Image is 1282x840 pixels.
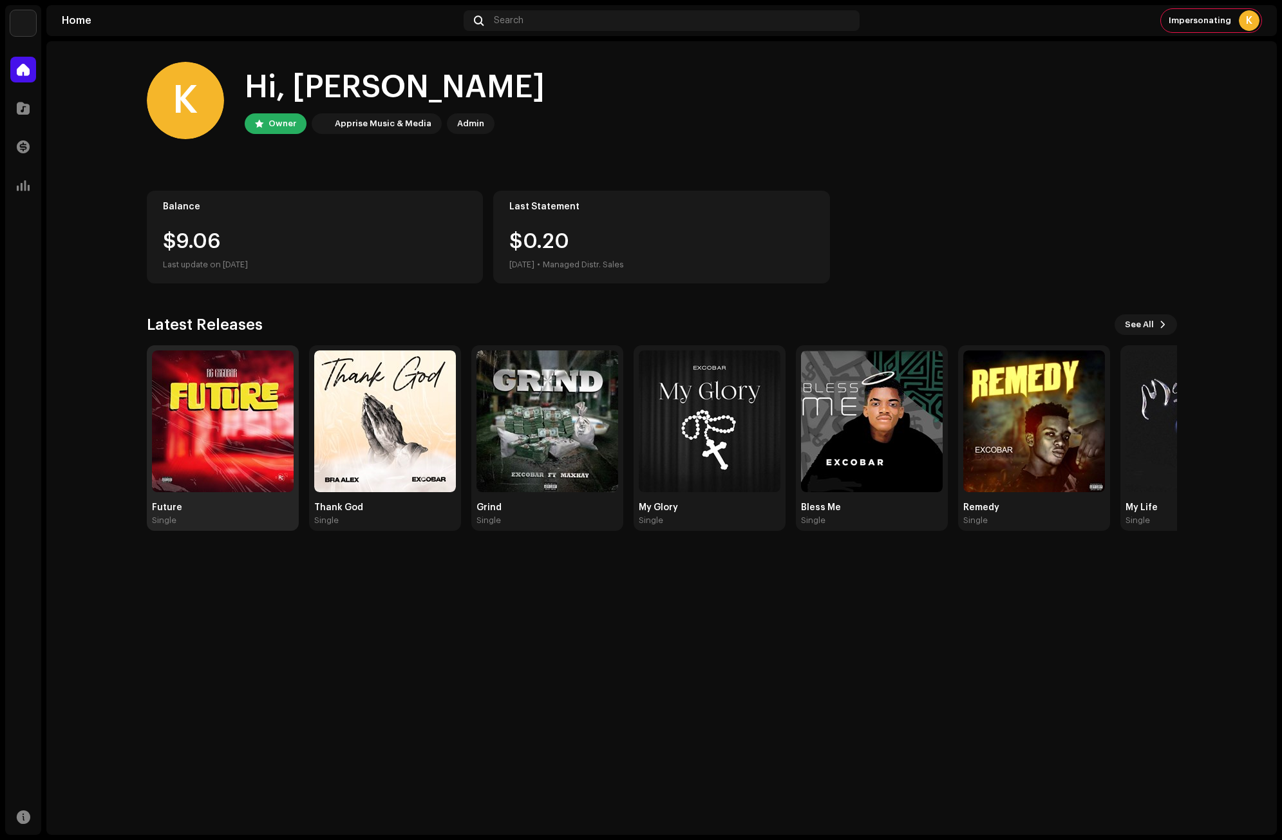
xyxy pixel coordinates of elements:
img: 5be88e8d-6f1b-44a4-b4cb-16e9994c89ba [801,350,943,492]
div: K [147,62,224,139]
div: Balance [163,202,467,212]
img: 64f01c28-52b2-4cd6-a731-c3090543886c [476,350,618,492]
div: My Glory [639,502,780,513]
div: Single [1126,515,1150,526]
img: f8e825bb-4744-4231-9b86-2061f211fd63 [963,350,1105,492]
div: Grind [476,502,618,513]
div: Single [801,515,825,526]
div: [DATE] [509,257,534,272]
span: Search [494,15,523,26]
button: See All [1115,314,1177,335]
div: Remedy [963,502,1105,513]
img: 1c16f3de-5afb-4452-805d-3f3454e20b1b [314,116,330,131]
div: Managed Distr. Sales [543,257,624,272]
img: 7b13c491-106f-4c75-9de0-38fcf07a37af [639,350,780,492]
span: Impersonating [1169,15,1231,26]
img: 9b3e3856-524b-43e5-b879-93e8214ad4ef [314,350,456,492]
img: 1c16f3de-5afb-4452-805d-3f3454e20b1b [10,10,36,36]
span: See All [1125,312,1154,338]
div: Single [314,515,339,526]
div: Admin [457,116,484,131]
div: Last update on [DATE] [163,257,467,272]
div: Thank God [314,502,456,513]
div: Single [476,515,501,526]
div: Last Statement [509,202,814,212]
h3: Latest Releases [147,314,263,335]
div: Single [639,515,663,526]
img: b904b8ff-d70f-4c1c-b605-6ca41f030da4 [1126,350,1267,492]
div: My Life [1126,502,1267,513]
div: Apprise Music & Media [335,116,431,131]
div: Hi, [PERSON_NAME] [245,67,545,108]
div: Single [152,515,176,526]
div: K [1239,10,1259,31]
div: Owner [269,116,296,131]
img: 83e65935-53df-4a2f-ae3b-e8a3c7f94992 [152,350,294,492]
div: Future [152,502,294,513]
div: Home [62,15,458,26]
div: Bless Me [801,502,943,513]
re-o-card-value: Balance [147,191,484,283]
div: Single [963,515,988,526]
div: • [537,257,540,272]
re-o-card-value: Last Statement [493,191,830,283]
